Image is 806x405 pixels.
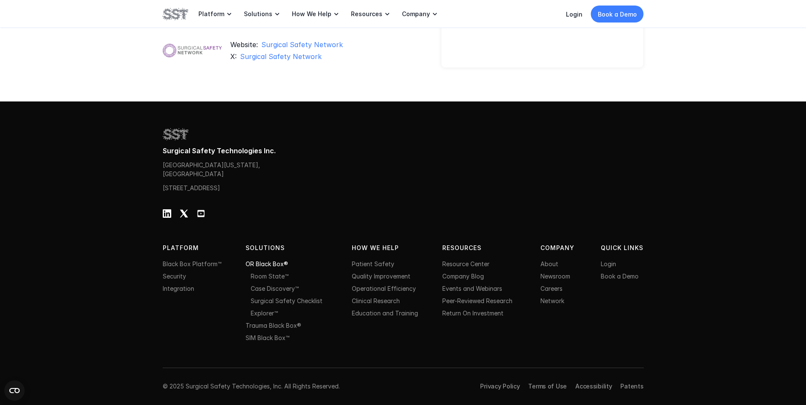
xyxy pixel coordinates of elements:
[251,309,278,317] a: Explorer™
[163,160,265,178] p: [GEOGRAPHIC_DATA][US_STATE], [GEOGRAPHIC_DATA]
[251,297,322,304] a: Surgical Safety Checklist
[540,243,577,253] p: Company
[598,10,637,19] p: Book a Demo
[566,11,583,18] a: Login
[163,243,215,253] p: PLATFORM
[540,285,563,292] a: Careers
[163,183,245,192] p: [STREET_ADDRESS]
[240,52,322,61] a: Surgical Safety Network
[442,260,489,267] a: Resource Center
[198,10,224,18] p: Platform
[528,382,567,390] a: Terms of Use
[442,273,484,280] a: Company Blog
[402,10,430,18] p: Company
[261,40,343,49] a: Surgical Safety Network
[442,309,503,317] a: Return On Investment
[163,127,188,141] img: SST logo
[352,243,404,253] p: HOW WE HELP
[230,51,237,62] p: X:
[244,10,272,18] p: Solutions
[352,309,418,317] a: Education and Training
[163,146,644,155] p: Surgical Safety Technologies Inc.
[442,243,516,253] p: Resources
[230,39,258,50] p: Website:
[251,273,288,280] a: Room State™
[540,273,570,280] a: Newsroom
[352,285,416,292] a: Operational Efficiency
[246,322,301,329] a: Trauma Black Box®
[442,297,512,304] a: Peer-Reviewed Research
[163,382,340,391] p: © 2025 Surgical Safety Technologies, Inc. All Rights Reserved.
[442,285,502,292] a: Events and Webinars
[163,34,222,67] img: Surgical Safety Network logo
[601,243,643,253] p: QUICK LINKS
[480,382,520,390] a: Privacy Policy
[352,260,394,267] a: Patient Safety
[197,209,205,218] img: Youtube Logo
[591,6,644,22] a: Book a Demo
[575,382,612,390] a: Accessibility
[163,273,186,280] a: Security
[601,273,639,280] a: Book a Demo
[352,297,400,304] a: Clinical Research
[352,273,410,280] a: Quality Improvement
[246,260,288,267] a: OR Black Box®
[163,260,221,267] a: Black Box Platform™
[251,285,299,292] a: Case Discovery™
[292,10,331,18] p: How We Help
[540,297,564,304] a: Network
[601,260,616,267] a: Login
[246,243,300,253] p: Solutions
[620,382,643,390] a: Patents
[246,334,289,341] a: SIM Black Box™
[4,380,25,401] button: Open CMP widget
[540,260,558,267] a: About
[163,285,194,292] a: Integration
[163,7,188,21] img: SST logo
[351,10,382,18] p: Resources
